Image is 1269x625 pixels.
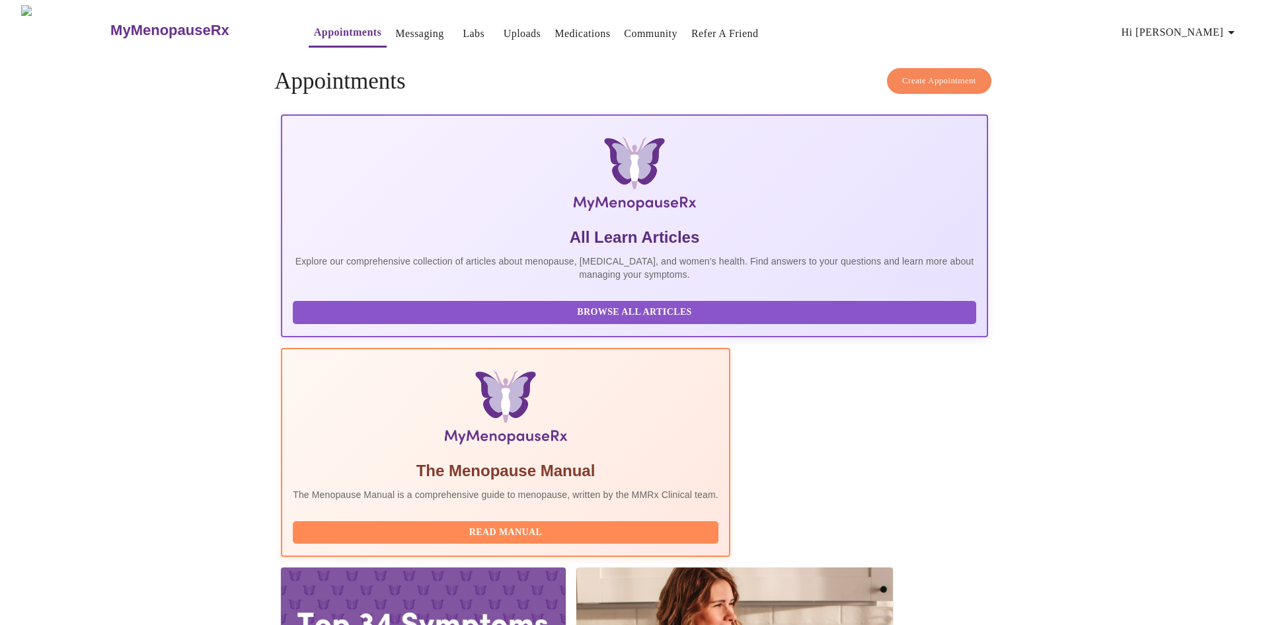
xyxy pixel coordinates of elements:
button: Create Appointment [887,68,991,94]
a: Browse All Articles [293,306,980,317]
span: Browse All Articles [306,304,963,321]
img: Menopause Manual [360,370,650,450]
button: Medications [549,21,615,47]
h4: Appointments [274,68,995,95]
button: Messaging [390,21,449,47]
button: Hi [PERSON_NAME] [1116,19,1245,46]
button: Community [619,21,683,47]
a: Uploads [504,24,541,43]
button: Uploads [498,21,547,47]
img: MyMenopauseRx Logo [21,5,109,55]
span: Hi [PERSON_NAME] [1122,23,1239,42]
span: Create Appointment [902,73,976,89]
h5: All Learn Articles [293,227,976,248]
a: Labs [463,24,484,43]
a: Read Manual [293,526,722,537]
a: Medications [555,24,610,43]
button: Refer a Friend [686,21,764,47]
a: Community [624,24,677,43]
button: Browse All Articles [293,301,976,324]
p: The Menopause Manual is a comprehensive guide to menopause, written by the MMRx Clinical team. [293,488,718,501]
a: Appointments [314,23,381,42]
a: MyMenopauseRx [109,7,282,54]
img: MyMenopauseRx Logo [399,137,870,216]
p: Explore our comprehensive collection of articles about menopause, [MEDICAL_DATA], and women's hea... [293,255,976,281]
h3: MyMenopauseRx [110,22,229,39]
button: Read Manual [293,521,718,544]
span: Read Manual [306,524,705,541]
a: Refer a Friend [691,24,759,43]
button: Labs [453,21,495,47]
a: Messaging [395,24,443,43]
button: Appointments [309,19,387,48]
h5: The Menopause Manual [293,460,718,481]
